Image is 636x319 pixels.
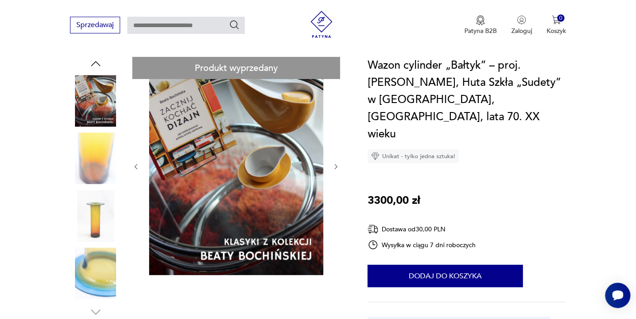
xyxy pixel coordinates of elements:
img: Zdjęcie produktu Wazon cylinder „Bałtyk” – proj. Zbigniew Horbowy, Huta Szkła „Sudety” w Szczytne... [149,57,323,275]
img: Ikona koszyka [552,15,561,24]
img: Zdjęcie produktu Wazon cylinder „Bałtyk” – proj. Zbigniew Horbowy, Huta Szkła „Sudety” w Szczytne... [70,75,122,127]
button: Patyna B2B [464,15,497,35]
p: 3300,00 zł [368,192,420,209]
img: Zdjęcie produktu Wazon cylinder „Bałtyk” – proj. Zbigniew Horbowy, Huta Szkła „Sudety” w Szczytne... [70,133,122,184]
img: Ikona medalu [476,15,485,25]
a: Sprzedawaj [70,23,120,29]
div: Produkt wyprzedany [132,57,340,79]
img: Ikonka użytkownika [517,15,526,24]
div: Dostawa od 30,00 PLN [368,224,476,235]
p: Patyna B2B [464,27,497,35]
img: Ikona dostawy [368,224,379,235]
button: 0Koszyk [547,15,566,35]
button: Dodaj do koszyka [368,265,523,287]
iframe: Smartsupp widget button [605,283,631,308]
img: Ikona diamentu [371,152,379,160]
h1: Wazon cylinder „Bałtyk” – proj. [PERSON_NAME], Huta Szkła „Sudety” w [GEOGRAPHIC_DATA], [GEOGRAPH... [368,57,566,143]
button: Szukaj [229,19,240,30]
p: Koszyk [547,27,566,35]
img: Patyna - sklep z meblami i dekoracjami vintage [308,11,335,38]
div: 0 [557,14,565,22]
button: Zaloguj [511,15,532,35]
div: Unikat - tylko jedna sztuka! [368,150,459,163]
img: Zdjęcie produktu Wazon cylinder „Bałtyk” – proj. Zbigniew Horbowy, Huta Szkła „Sudety” w Szczytne... [70,248,122,300]
div: Wysyłka w ciągu 7 dni roboczych [368,239,476,250]
a: Ikona medaluPatyna B2B [464,15,497,35]
button: Sprzedawaj [70,17,120,33]
p: Zaloguj [511,27,532,35]
img: Zdjęcie produktu Wazon cylinder „Bałtyk” – proj. Zbigniew Horbowy, Huta Szkła „Sudety” w Szczytne... [70,190,122,242]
